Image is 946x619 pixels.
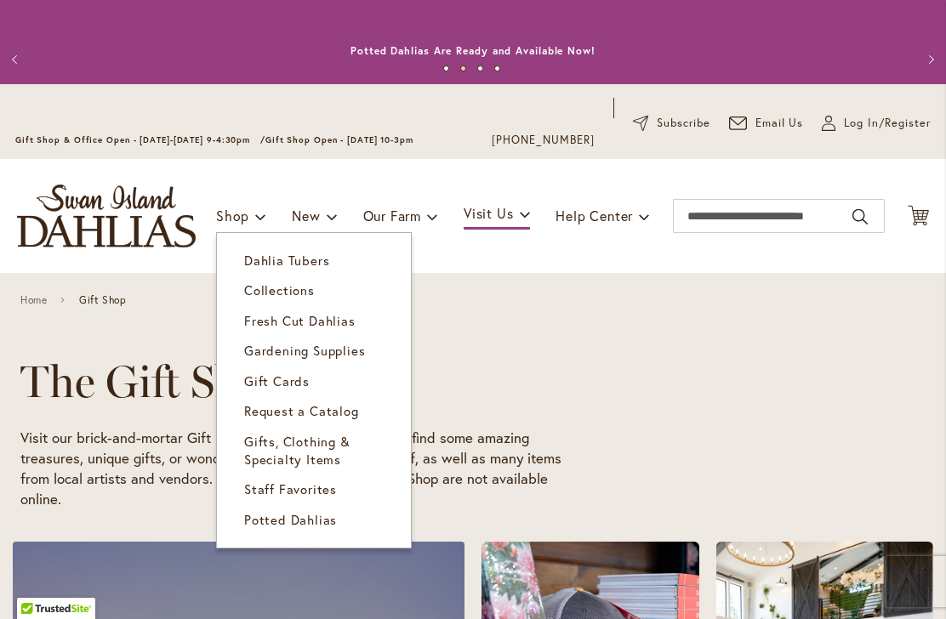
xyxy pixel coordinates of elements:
[460,65,466,71] button: 2 of 4
[20,428,573,509] p: Visit our brick-and-mortar Gift Shop at the farm. Come in and find some amazing treasures, unique...
[20,294,47,306] a: Home
[244,281,315,298] span: Collections
[79,294,126,306] span: Gift Shop
[217,366,411,396] a: Gift Cards
[15,134,265,145] span: Gift Shop & Office Open - [DATE]-[DATE] 9-4:30pm /
[443,65,449,71] button: 1 of 4
[556,207,633,224] span: Help Center
[244,312,356,329] span: Fresh Cut Dahlias
[657,115,710,132] span: Subscribe
[350,44,596,57] a: Potted Dahlias Are Ready and Available Now!
[912,43,946,77] button: Next
[244,511,337,528] span: Potted Dahlias
[633,115,710,132] a: Subscribe
[265,134,413,145] span: Gift Shop Open - [DATE] 10-3pm
[244,433,350,468] span: Gifts, Clothing & Specialty Items
[822,115,931,132] a: Log In/Register
[17,185,196,247] a: store logo
[292,207,320,224] span: New
[477,65,483,71] button: 3 of 4
[216,207,249,224] span: Shop
[755,115,804,132] span: Email Us
[492,132,595,149] a: [PHONE_NUMBER]
[244,480,337,497] span: Staff Favorites
[20,356,876,407] h1: The Gift Shop
[494,65,500,71] button: 4 of 4
[464,204,513,222] span: Visit Us
[244,342,365,359] span: Gardening Supplies
[244,402,359,419] span: Request a Catalog
[729,115,804,132] a: Email Us
[244,252,329,269] span: Dahlia Tubers
[844,115,931,132] span: Log In/Register
[363,207,421,224] span: Our Farm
